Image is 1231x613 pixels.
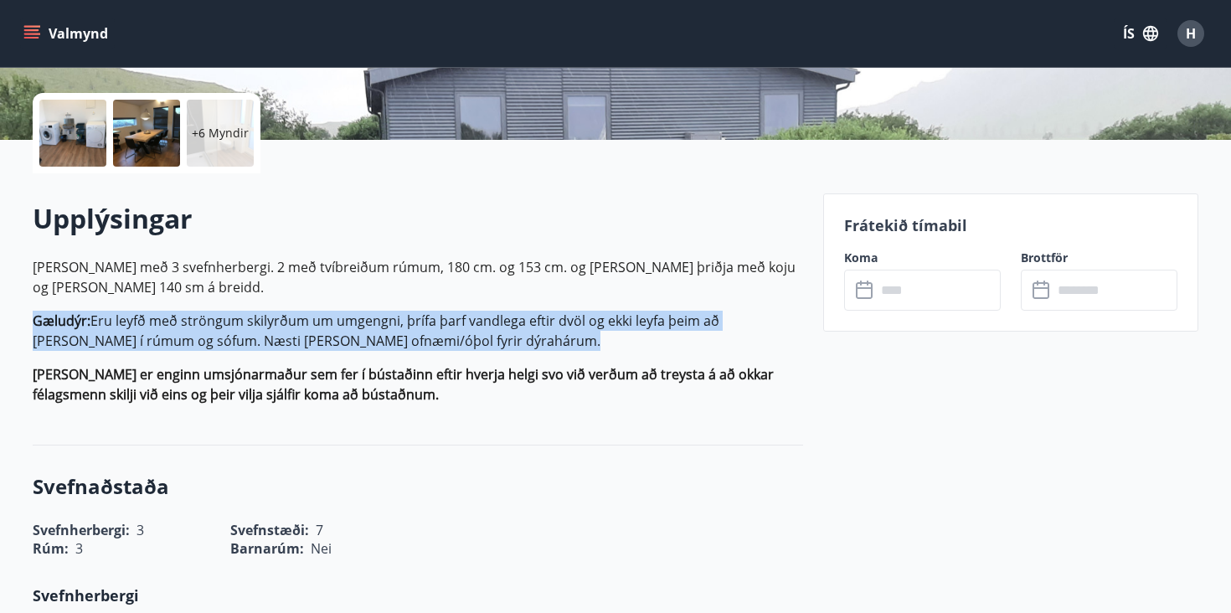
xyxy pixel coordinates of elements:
[33,585,803,606] p: Svefnherbergi
[33,312,90,330] strong: Gæludýr:
[33,311,803,351] p: Eru leyfð með ströngum skilyrðum um umgengni, þrífa þarf vandlega eftir dvöl og ekki leyfa þeim a...
[844,214,1177,236] p: Frátekið tímabil
[1171,13,1211,54] button: H
[1186,24,1196,43] span: H
[192,125,249,142] p: +6 Myndir
[230,539,304,558] span: Barnarúm :
[844,250,1001,266] label: Koma
[33,472,803,501] h3: Svefnaðstaða
[33,365,774,404] strong: [PERSON_NAME] er enginn umsjónarmaður sem fer í bústaðinn eftir hverja helgi svo við verðum að tr...
[33,200,803,237] h2: Upplýsingar
[311,539,332,558] span: Nei
[33,539,69,558] span: Rúm :
[75,539,83,558] span: 3
[33,257,803,297] p: [PERSON_NAME] með 3 svefnherbergi. 2 með tvíbreiðum rúmum, 180 cm. og 153 cm. og [PERSON_NAME] þr...
[20,18,115,49] button: menu
[1114,18,1167,49] button: ÍS
[1021,250,1177,266] label: Brottför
